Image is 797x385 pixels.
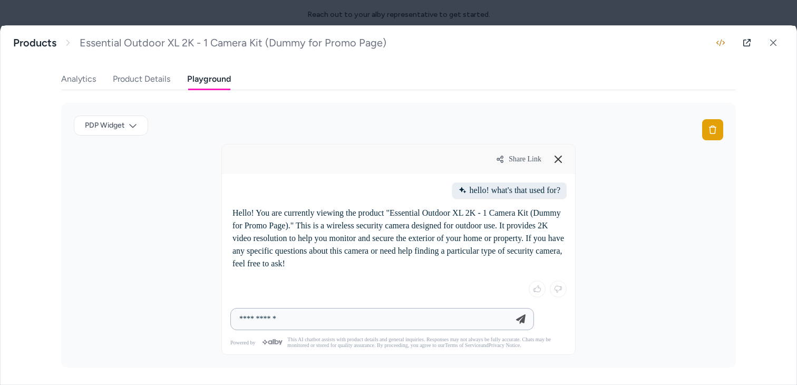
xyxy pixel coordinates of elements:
[80,36,386,50] span: Essential Outdoor XL 2K - 1 Camera Kit (Dummy for Promo Page)
[74,115,148,136] button: PDP Widget
[187,69,231,90] button: Playground
[113,69,170,90] button: Product Details
[61,69,96,90] button: Analytics
[85,120,124,131] span: PDP Widget
[13,36,386,50] nav: breadcrumb
[13,36,56,50] a: Products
